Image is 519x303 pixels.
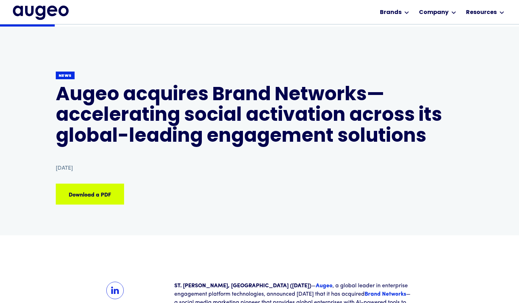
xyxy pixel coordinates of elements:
h1: Augeo acquires Brand Networks—accelerating social activation across its global-leading engagement... [56,85,464,147]
strong: ST. [PERSON_NAME], [GEOGRAPHIC_DATA] ([DATE]) [174,283,311,289]
a: Augeo [316,283,333,289]
a: home [13,6,69,20]
div: Resources [466,8,497,17]
div: Company [419,8,449,17]
div: News [59,73,72,79]
div: [DATE] [56,164,73,172]
div: Brands [380,8,402,17]
img: Augeo's full logo in midnight blue. [13,6,69,20]
a: Download a PDF [56,184,124,205]
a: Brand Networks [365,291,406,297]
